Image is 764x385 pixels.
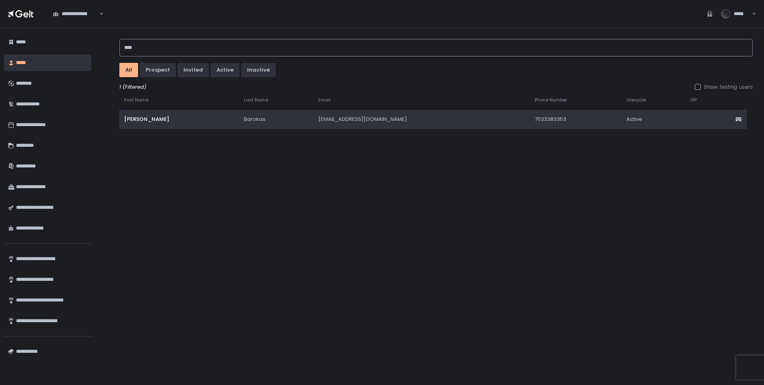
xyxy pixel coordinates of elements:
button: active [210,63,240,77]
span: Phone Number [535,97,567,103]
div: 1 (Filtered) [119,84,753,91]
span: First Name [124,97,148,103]
button: invited [177,63,209,77]
div: active [216,66,234,74]
div: [EMAIL_ADDRESS][DOMAIN_NAME] [318,116,525,123]
div: All [125,66,132,74]
span: active [626,116,642,123]
button: inactive [241,63,276,77]
span: Last Name [244,97,268,103]
div: 7033383353 [535,116,617,123]
button: All [119,63,138,77]
button: prospect [140,63,176,77]
div: [PERSON_NAME] [124,116,234,123]
div: inactive [247,66,270,74]
div: prospect [146,66,170,74]
span: Lifecycle [626,97,646,103]
span: VIP [690,97,697,103]
input: Search for option [98,10,99,18]
span: Email [318,97,331,103]
div: Barokas [244,116,309,123]
div: Search for option [48,6,103,22]
div: invited [183,66,203,74]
